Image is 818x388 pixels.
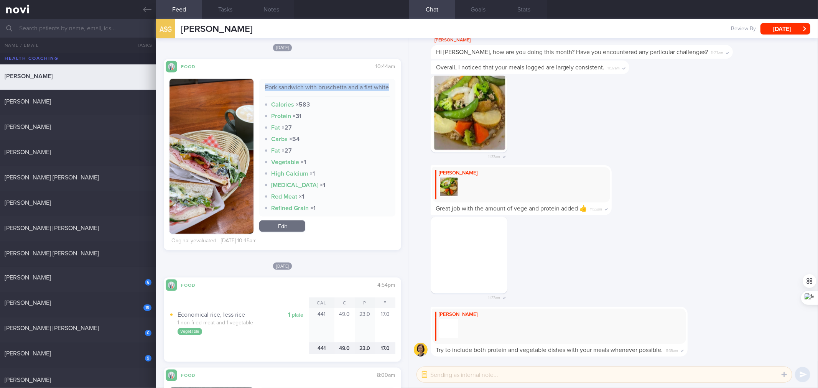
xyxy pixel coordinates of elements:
[271,205,309,211] strong: Refined Grain
[5,73,53,79] span: [PERSON_NAME]
[177,63,208,69] div: Food
[731,26,756,33] span: Review By
[181,25,252,34] span: [PERSON_NAME]
[355,298,375,308] div: P
[299,194,304,200] strong: × 1
[376,64,395,69] span: 10:44am
[259,220,305,232] a: Edit
[5,275,51,281] span: [PERSON_NAME]
[296,102,310,108] strong: × 583
[273,263,292,270] span: [DATE]
[271,171,308,177] strong: High Calcium
[760,23,810,35] button: [DATE]
[292,312,303,318] small: plate
[154,15,177,44] div: ASG
[265,84,389,97] div: Pork sandwich with bruschetta and a flat white
[435,312,683,318] div: [PERSON_NAME]
[5,99,51,105] span: [PERSON_NAME]
[377,373,395,378] span: 8:00am
[666,346,678,353] span: 11:35am
[489,293,500,301] span: 11:33am
[177,281,208,288] div: Food
[271,159,299,165] strong: Vegetable
[309,342,334,354] div: 441
[5,124,51,130] span: [PERSON_NAME]
[5,325,99,331] span: [PERSON_NAME] [PERSON_NAME]
[375,342,395,354] div: 17.0
[5,300,51,306] span: [PERSON_NAME]
[5,149,51,155] span: [PERSON_NAME]
[178,328,202,335] div: Vegetable
[355,308,375,342] div: 23.0
[436,347,663,353] span: Try to include both protein and vegetable dishes with your meals whenever possible.
[711,48,724,56] span: 11:27am
[289,136,300,142] strong: × 54
[178,311,309,319] div: Economical rice, less rice
[288,312,290,318] strong: 1
[309,171,315,177] strong: × 1
[145,330,151,336] div: 6
[5,377,51,383] span: [PERSON_NAME]
[271,148,280,154] strong: Fat
[281,125,292,131] strong: × 27
[439,319,458,338] img: Replying to photo by Mee Li
[375,298,395,308] div: F
[170,308,309,342] button: 1 plate Economical rice, less rice 1 non-fried meat and 1 vegetable Vegetable
[375,308,395,342] div: 17.0
[5,174,99,181] span: [PERSON_NAME] [PERSON_NAME]
[177,372,208,378] div: Food
[489,152,500,159] span: 11:33am
[431,217,507,293] img: Photo by Mee Li
[309,298,334,308] div: Cal
[273,44,292,51] span: [DATE]
[431,76,507,152] img: Photo by Mee Li
[310,205,316,211] strong: × 1
[171,238,257,245] div: Originally evaluated – [DATE] 10:45am
[5,225,99,231] span: [PERSON_NAME] [PERSON_NAME]
[271,136,288,142] strong: Carbs
[436,206,588,212] span: Great job with the amount of vege and protein added 👍
[439,178,458,197] img: Replying to photo by Mee Li
[143,304,151,311] div: 19
[145,355,151,362] div: 9
[5,250,99,256] span: [PERSON_NAME] [PERSON_NAME]
[271,194,297,200] strong: Red Meat
[293,113,301,119] strong: × 31
[309,308,334,342] div: 441
[178,320,309,327] div: 1 non-fried meat and 1 vegetable
[436,64,605,71] span: Overall, I noticed that your meals logged are largely consistent.
[125,38,156,53] button: Tasks
[334,298,355,308] div: C
[271,102,294,108] strong: Calories
[436,49,708,55] span: Hi [PERSON_NAME], how are you doing this month? Have you encountered any particular challenges?
[431,36,756,45] div: [PERSON_NAME]
[5,200,51,206] span: [PERSON_NAME]
[334,308,355,342] div: 49.0
[355,342,375,354] div: 23.0
[271,125,280,131] strong: Fat
[271,182,318,188] strong: [MEDICAL_DATA]
[301,159,306,165] strong: × 1
[5,350,51,357] span: [PERSON_NAME]
[435,170,607,176] div: [PERSON_NAME]
[591,205,602,212] span: 11:33am
[170,79,253,234] img: Pork sandwich with bruschetta and a flat white
[145,279,151,286] div: 6
[281,148,292,154] strong: × 27
[320,182,325,188] strong: × 1
[378,283,395,288] span: 4:54pm
[608,64,620,71] span: 11:32am
[271,113,291,119] strong: Protein
[334,342,355,354] div: 49.0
